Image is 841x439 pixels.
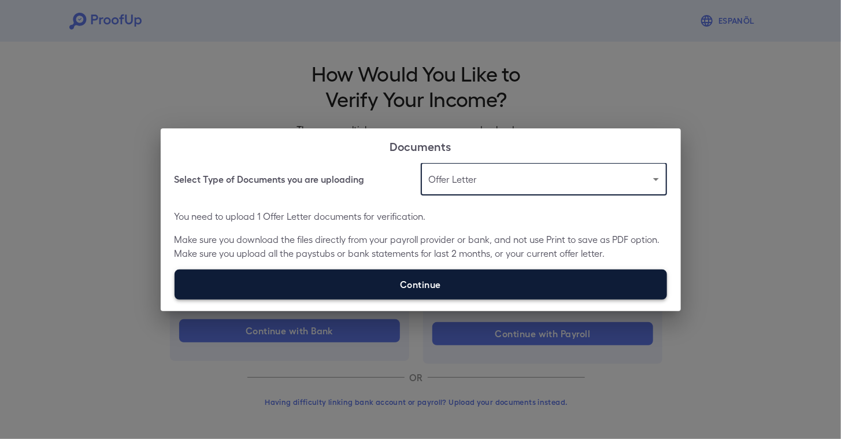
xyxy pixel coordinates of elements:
[175,270,667,300] label: Continue
[175,209,667,223] p: You need to upload 1 Offer Letter documents for verification.
[175,233,667,260] p: Make sure you download the files directly from your payroll provider or bank, and not use Print t...
[161,128,681,163] h2: Documents
[175,172,365,186] h6: Select Type of Documents you are uploading
[421,163,667,195] div: Offer Letter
